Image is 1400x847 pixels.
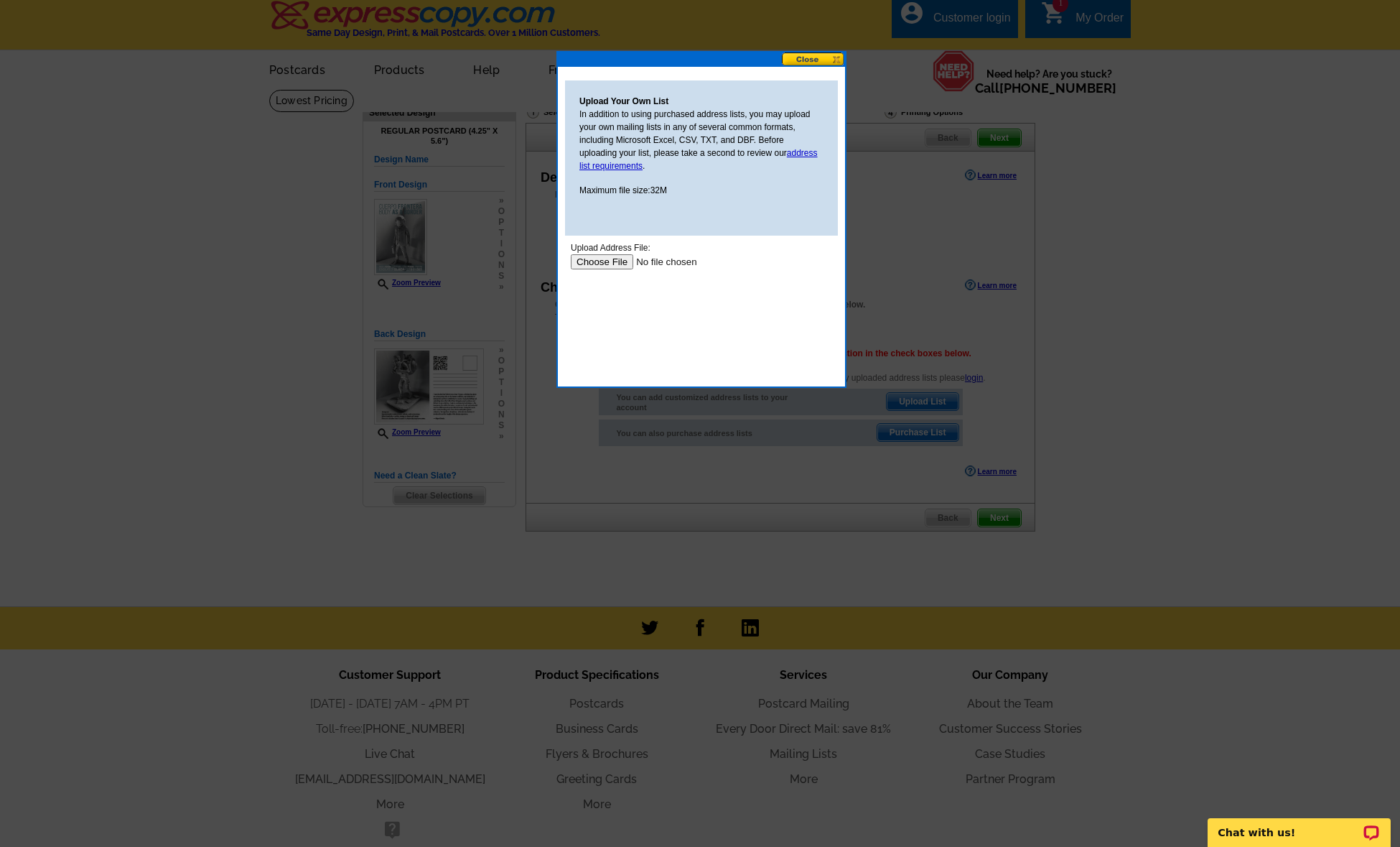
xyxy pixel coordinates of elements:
p: In addition to using purchased address lists, you may upload your own mailing lists in any of sev... [579,108,823,172]
span: 32M [650,185,667,195]
iframe: LiveChat chat widget [1198,802,1400,847]
div: Upload Address File: [6,6,267,19]
p: Maximum file size: [579,184,823,197]
strong: Upload Your Own List [579,96,668,106]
